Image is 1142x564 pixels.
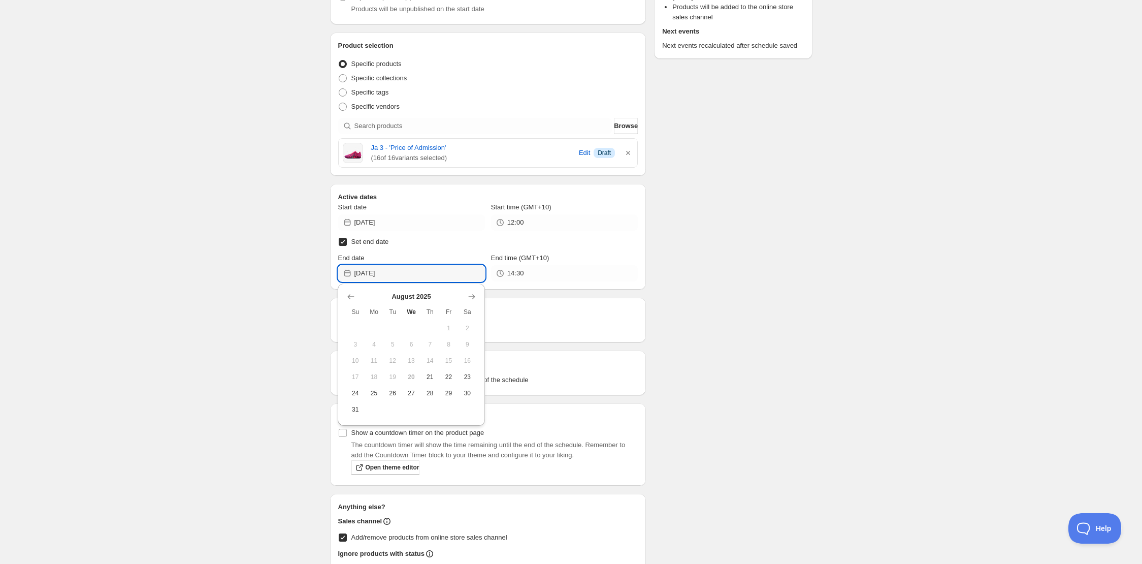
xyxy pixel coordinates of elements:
[351,460,419,475] a: Open theme editor
[579,148,590,158] span: Edit
[351,238,389,245] span: Set end date
[351,440,638,460] p: The countdown timer will show the time remaining until the end of the schedule. Remember to add t...
[371,153,576,163] span: ( 16 of 16 variants selected)
[346,385,365,401] button: Sunday August 24 2025
[439,336,458,353] button: Friday August 8 2025
[425,308,435,316] span: Th
[443,324,454,332] span: 1
[383,336,402,353] button: Tuesday August 5 2025
[614,118,638,134] button: Browse
[351,74,407,82] span: Specific collections
[338,359,638,369] h2: Tags
[672,2,804,22] li: Products will be added to the online store sales channel
[350,340,361,349] span: 3
[458,336,477,353] button: Saturday August 9 2025
[420,336,439,353] button: Thursday August 7 2025
[346,353,365,369] button: Sunday August 10 2025
[365,336,383,353] button: Monday August 4 2025
[350,373,361,381] span: 17
[406,373,417,381] span: 20
[338,306,638,316] h2: Repeating
[387,357,398,365] span: 12
[598,149,611,157] span: Draft
[402,336,421,353] button: Wednesday August 6 2025
[369,389,379,397] span: 25
[420,353,439,369] button: Thursday August 14 2025
[443,308,454,316] span: Fr
[462,389,473,397] span: 30
[458,353,477,369] button: Saturday August 16 2025
[465,290,479,304] button: Show next month, September 2025
[420,304,439,320] th: Thursday
[338,192,638,202] h2: Active dates
[406,389,417,397] span: 27
[402,385,421,401] button: Wednesday August 27 2025
[351,88,389,96] span: Specific tags
[462,373,473,381] span: 23
[371,143,576,153] a: Ja 3 - 'Price of Admission'
[439,385,458,401] button: Friday August 29 2025
[351,5,484,13] span: Products will be unpublished on the start date
[346,304,365,320] th: Sunday
[338,502,638,512] h2: Anything else?
[383,385,402,401] button: Tuesday August 26 2025
[351,429,484,436] span: Show a countdown timer on the product page
[369,340,379,349] span: 4
[369,308,379,316] span: Mo
[443,340,454,349] span: 8
[443,357,454,365] span: 15
[383,369,402,385] button: Tuesday August 19 2025
[351,103,400,110] span: Specific vendors
[439,369,458,385] button: Friday August 22 2025
[458,369,477,385] button: Saturday August 23 2025
[491,254,549,262] span: End time (GMT+10)
[366,463,419,472] span: Open theme editor
[402,304,421,320] th: Wednesday
[387,373,398,381] span: 19
[387,308,398,316] span: Tu
[406,340,417,349] span: 6
[614,121,638,131] span: Browse
[458,304,477,320] th: Saturday
[425,340,435,349] span: 7
[338,254,365,262] span: End date
[351,534,507,541] span: Add/remove products from online store sales channel
[420,385,439,401] button: Thursday August 28 2025
[491,203,551,211] span: Start time (GMT+10)
[350,405,361,414] span: 31
[439,320,458,336] button: Friday August 1 2025
[354,118,612,134] input: Search products
[350,389,361,397] span: 24
[402,369,421,385] button: Today Wednesday August 20 2025
[383,304,402,320] th: Tuesday
[338,549,425,559] h2: Ignore products with status
[338,41,638,51] h2: Product selection
[338,516,382,526] h2: Sales channel
[365,304,383,320] th: Monday
[365,385,383,401] button: Monday August 25 2025
[425,389,435,397] span: 28
[365,369,383,385] button: Monday August 18 2025
[365,353,383,369] button: Monday August 11 2025
[338,412,638,422] h2: Countdown timer
[338,203,367,211] span: Start date
[462,308,473,316] span: Sa
[344,290,358,304] button: Show previous month, July 2025
[577,145,592,161] button: Edit
[662,41,804,51] p: Next events recalculated after schedule saved
[387,340,398,349] span: 5
[662,26,804,37] h2: Next events
[387,389,398,397] span: 26
[369,357,379,365] span: 11
[462,357,473,365] span: 16
[369,373,379,381] span: 18
[462,324,473,332] span: 2
[406,357,417,365] span: 13
[406,308,417,316] span: We
[1068,513,1122,544] iframe: Toggle Customer Support
[443,373,454,381] span: 22
[425,373,435,381] span: 21
[350,357,361,365] span: 10
[425,357,435,365] span: 14
[443,389,454,397] span: 29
